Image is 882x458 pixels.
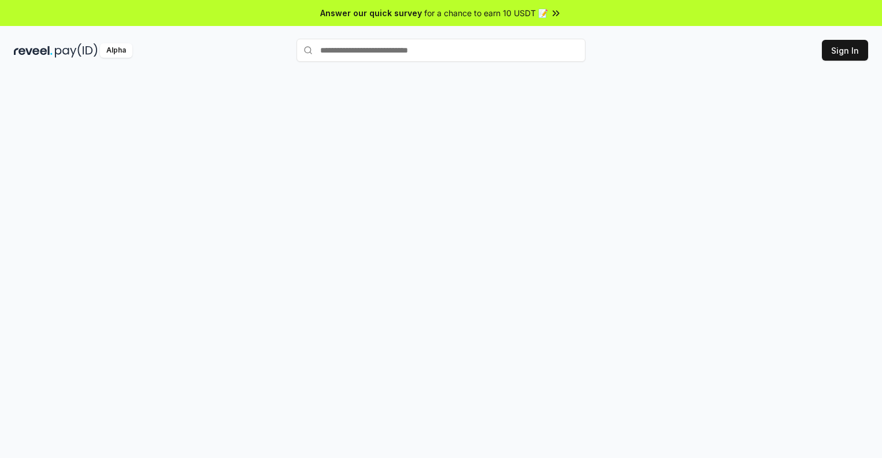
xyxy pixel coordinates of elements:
[424,7,548,19] span: for a chance to earn 10 USDT 📝
[55,43,98,58] img: pay_id
[822,40,868,61] button: Sign In
[100,43,132,58] div: Alpha
[14,43,53,58] img: reveel_dark
[320,7,422,19] span: Answer our quick survey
